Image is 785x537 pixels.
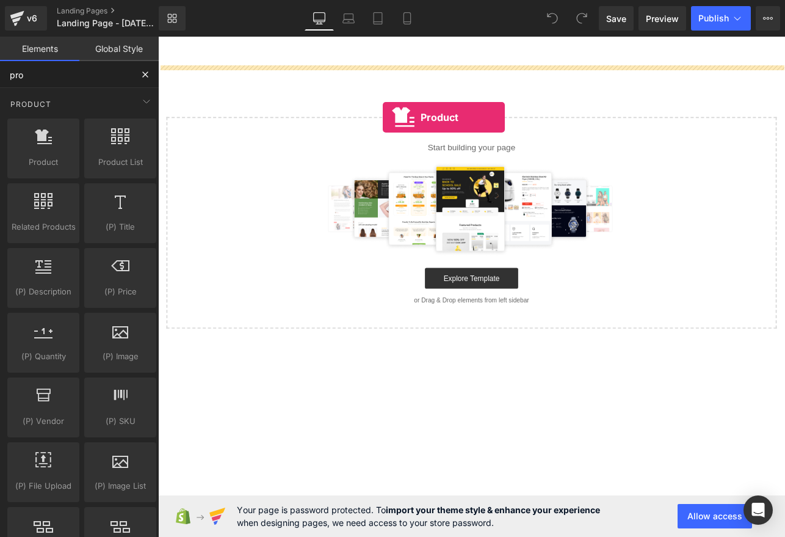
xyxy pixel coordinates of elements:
span: Publish [698,13,729,23]
span: (P) Image List [88,480,153,492]
p: Start building your page [29,123,709,138]
a: New Library [159,6,186,31]
a: v6 [5,6,47,31]
span: Preview [646,12,679,25]
span: (P) Vendor [11,415,76,428]
button: Publish [691,6,751,31]
span: Landing Page - [DATE] 18:00:44 [57,18,156,28]
a: Mobile [392,6,422,31]
div: v6 [24,10,40,26]
span: (P) Image [88,350,153,363]
span: (P) Quantity [11,350,76,363]
span: Your page is password protected. To when designing pages, we need access to your store password. [237,503,600,529]
span: (P) Price [88,285,153,298]
a: Landing Pages [57,6,179,16]
strong: import your theme style & enhance your experience [386,505,600,515]
span: Product [11,156,76,169]
span: (P) Title [88,221,153,233]
span: Product List [88,156,153,169]
span: (P) File Upload [11,480,76,492]
button: Redo [570,6,594,31]
div: Open Intercom Messenger [743,495,773,525]
a: Desktop [305,6,334,31]
span: Related Products [11,221,76,233]
span: Save [606,12,626,25]
span: (P) Description [11,285,76,298]
span: Product [9,98,52,110]
a: Global Style [79,37,159,61]
a: Preview [638,6,686,31]
button: Undo [540,6,565,31]
a: Tablet [363,6,392,31]
p: or Drag & Drop elements from left sidebar [29,307,709,315]
a: Laptop [334,6,363,31]
button: More [756,6,780,31]
button: Allow access [678,504,752,528]
span: (P) SKU [88,415,153,428]
a: Explore Template [314,272,424,297]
